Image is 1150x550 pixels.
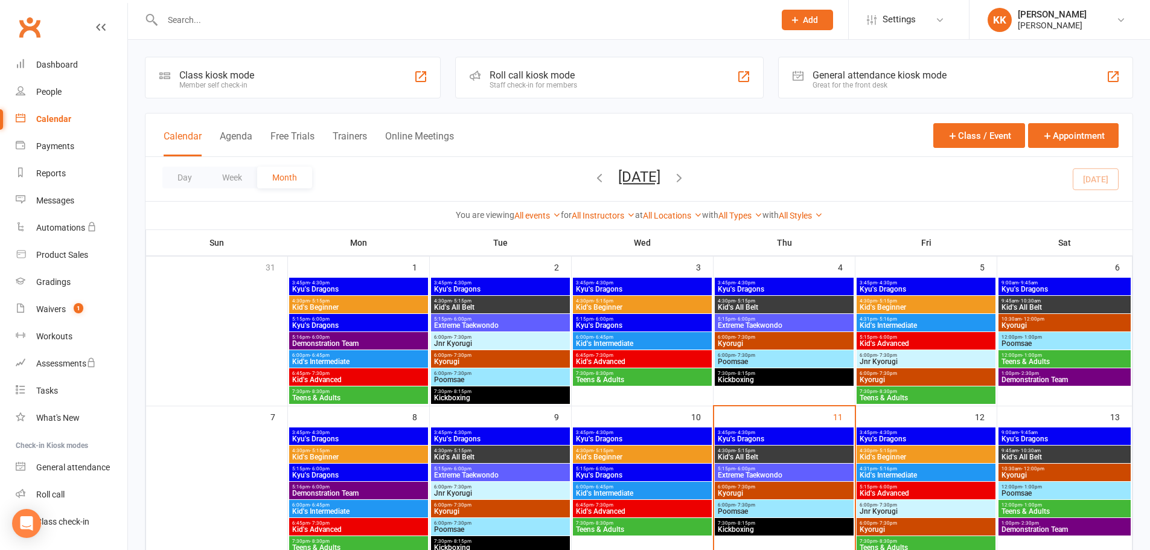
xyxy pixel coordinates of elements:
span: - 8:30pm [593,371,613,376]
span: 5:15pm [575,466,709,472]
th: Tue [430,230,572,255]
span: - 7:30pm [877,353,897,358]
button: Calendar [164,130,202,156]
button: Month [257,167,312,188]
span: Kid's Beginner [292,453,426,461]
div: Roll call kiosk mode [490,69,577,81]
span: 6:45pm [575,353,709,358]
a: General attendance kiosk mode [16,454,127,481]
span: 1 [74,303,83,313]
span: 6:00pm [717,334,851,340]
span: 7:30pm [433,389,567,394]
span: Kyorugi [859,376,993,383]
span: - 6:45pm [310,502,330,508]
div: Assessments [36,359,96,368]
div: KK [988,8,1012,32]
span: 12:00pm [1001,502,1128,508]
button: Add [782,10,833,30]
th: Fri [855,230,997,255]
span: - 6:00pm [310,316,330,322]
div: 1 [412,257,429,277]
span: Kyu's Dragons [575,435,709,443]
span: 3:45pm [292,430,426,435]
span: 5:16pm [292,334,426,340]
div: 12 [975,406,997,426]
span: Kid's Intermediate [859,472,993,479]
span: Kid's Advanced [859,490,993,497]
a: Roll call [16,481,127,508]
a: Workouts [16,323,127,350]
div: Waivers [36,304,66,314]
a: Reports [16,160,127,187]
span: Kid's Intermediate [575,340,709,347]
button: Online Meetings [385,130,454,156]
span: - 7:30pm [877,502,897,508]
span: - 7:30pm [735,353,755,358]
span: 6:00pm [292,502,426,508]
span: - 5:15pm [735,298,755,304]
div: Workouts [36,331,72,341]
a: Assessments [16,350,127,377]
button: [DATE] [618,168,660,185]
span: - 6:00pm [593,316,613,322]
span: - 6:00pm [735,466,755,472]
div: [PERSON_NAME] [1018,20,1087,31]
span: 4:30pm [717,448,851,453]
span: 6:00pm [717,502,851,508]
span: - 6:45pm [593,334,613,340]
span: - 7:30pm [452,502,471,508]
span: 6:00pm [575,484,709,490]
div: 2 [554,257,571,277]
a: All Styles [779,211,823,220]
span: - 7:30pm [735,502,755,508]
th: Sat [997,230,1132,255]
span: Poomsae [1001,490,1128,497]
span: 3:45pm [292,280,426,286]
div: General attendance kiosk mode [813,69,947,81]
span: 5:15pm [859,484,993,490]
span: Kyu's Dragons [292,472,426,479]
div: 31 [266,257,287,277]
span: 12:00pm [1001,353,1128,358]
strong: at [635,210,643,220]
span: 5:15pm [717,466,851,472]
span: Kid's Beginner [292,304,426,311]
span: - 7:30pm [452,334,471,340]
span: Kid's All Belt [717,453,851,461]
span: Kid's All Belt [717,304,851,311]
span: 3:45pm [717,430,851,435]
a: Automations [16,214,127,241]
a: Product Sales [16,241,127,269]
span: 4:31pm [859,316,993,322]
span: 6:00pm [859,502,993,508]
span: 6:45pm [292,371,426,376]
span: Kyu's Dragons [433,435,567,443]
span: - 7:30pm [452,371,471,376]
span: 3:45pm [859,430,993,435]
span: Kyu's Dragons [1001,286,1128,293]
span: - 10:30am [1018,448,1041,453]
span: Teens & Adults [575,376,709,383]
span: Demonstration Team [292,340,426,347]
th: Sun [146,230,288,255]
strong: with [762,210,779,220]
span: 7:30pm [575,371,709,376]
a: What's New [16,405,127,432]
span: 6:45pm [292,520,426,526]
span: - 9:45am [1018,430,1038,435]
div: Class check-in [36,517,89,526]
span: Kickboxing [433,394,567,401]
span: Kid's Advanced [292,376,426,383]
th: Wed [572,230,714,255]
span: 7:30pm [717,371,851,376]
a: All Locations [643,211,702,220]
a: All Types [718,211,762,220]
span: 6:45pm [575,502,709,508]
span: 6:00pm [292,353,426,358]
span: - 4:30pm [593,430,613,435]
span: 9:45am [1001,448,1128,453]
span: Poomsae [717,508,851,515]
span: 1:00pm [1001,371,1128,376]
span: Kyu's Dragons [575,472,709,479]
span: Kid's Advanced [575,508,709,515]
